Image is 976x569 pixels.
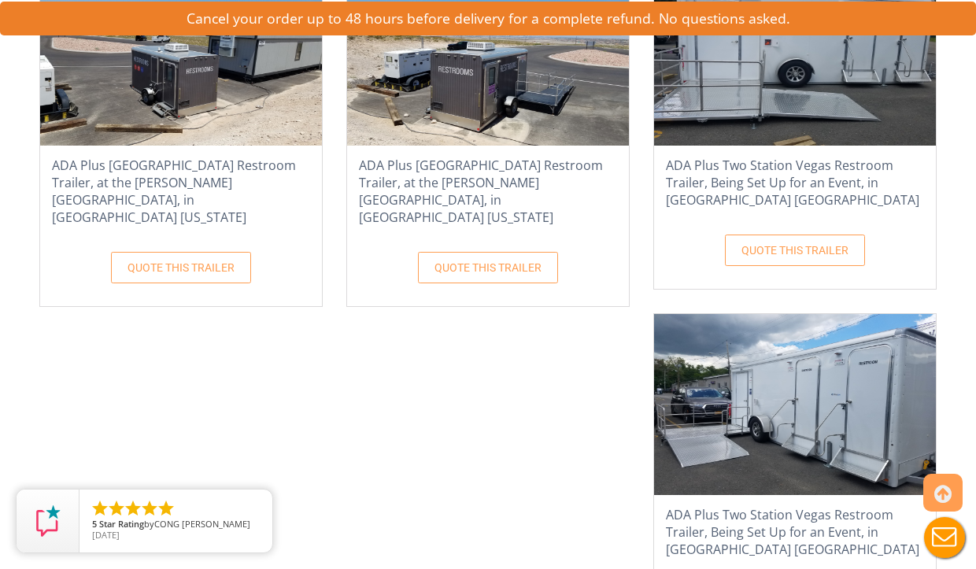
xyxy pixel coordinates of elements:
[40,46,322,61] a: ADA Plus Two Station Vegas Restroom Trailer, at the Sloan National Park, in Las Vegas Nevada
[154,518,250,530] span: CONG [PERSON_NAME]
[40,153,322,230] h4: ADA Plus [GEOGRAPHIC_DATA] Restroom Trailer, at the [PERSON_NAME][GEOGRAPHIC_DATA], in [GEOGRAPHI...
[92,519,260,530] span: by
[725,235,865,266] a: QUOTE THIS TRAILER
[92,529,120,541] span: [DATE]
[124,499,142,518] li: 
[91,499,109,518] li: 
[418,252,558,283] a: QUOTE THIS TRAILER
[347,153,629,230] h4: ADA Plus [GEOGRAPHIC_DATA] Restroom Trailer, at the [PERSON_NAME][GEOGRAPHIC_DATA], in [GEOGRAPHI...
[140,499,159,518] li: 
[92,518,97,530] span: 5
[654,46,936,61] a: ADA Plus Two Station Vegas Restroom Trailer, Being Set Up for an Event, in Haverstraw NY
[913,506,976,569] button: Live Chat
[107,499,126,518] li: 
[99,518,144,530] span: Star Rating
[654,396,936,411] a: ADA Plus Two Station Vegas Restroom Trailer, Being Set Up for an Event, in Haverstraw NY
[157,499,176,518] li: 
[654,502,936,562] h4: ADA Plus Two Station Vegas Restroom Trailer, Being Set Up for an Event, in [GEOGRAPHIC_DATA] [GEO...
[347,46,629,61] a: ADA Plus Two Station Vegas Restroom Trailer, at the Sloan National Park, in Las Vegas Nevada
[654,153,936,212] h4: ADA Plus Two Station Vegas Restroom Trailer, Being Set Up for an Event, in [GEOGRAPHIC_DATA] [GEO...
[111,252,251,283] a: QUOTE THIS TRAILER
[32,505,64,537] img: Review Rating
